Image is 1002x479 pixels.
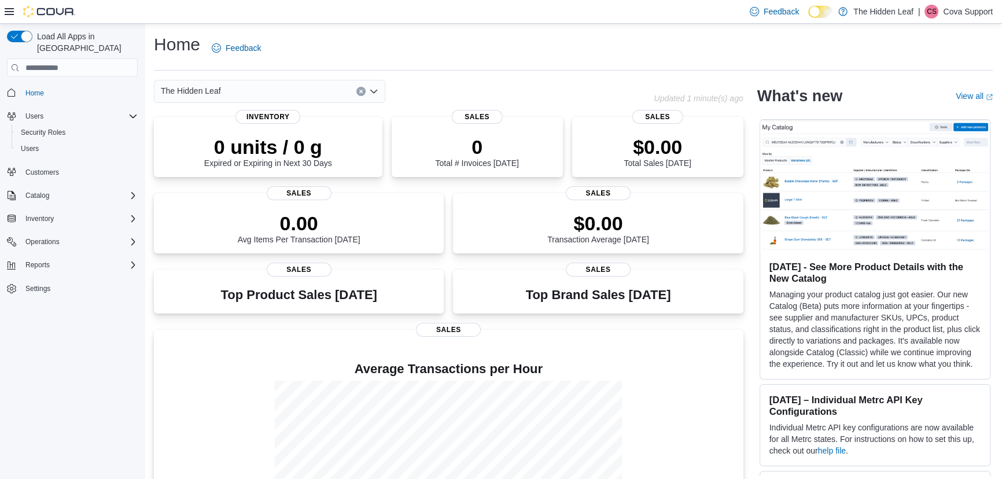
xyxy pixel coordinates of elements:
span: Feedback [226,42,261,54]
button: Users [21,109,48,123]
button: Security Roles [12,124,142,141]
input: Dark Mode [808,6,832,18]
button: Reports [2,257,142,273]
div: Transaction Average [DATE] [547,212,649,244]
p: | [918,5,920,19]
div: Cova Support [924,5,938,19]
p: $0.00 [624,135,691,159]
span: Inventory [21,212,138,226]
span: Catalog [25,191,49,200]
a: Feedback [207,36,266,60]
span: Sales [566,186,631,200]
div: Total Sales [DATE] [624,135,691,168]
span: Customers [21,165,138,179]
button: Users [2,108,142,124]
a: Customers [21,165,64,179]
h3: Top Brand Sales [DATE] [526,288,671,302]
p: Managing your product catalog just got easier. Our new Catalog (Beta) puts more information at yo... [769,289,981,370]
a: View allExternal link [956,91,993,101]
span: Users [21,109,138,123]
h3: [DATE] – Individual Metrc API Key Configurations [769,394,981,417]
button: Operations [21,235,64,249]
div: Total # Invoices [DATE] [435,135,518,168]
a: Users [16,142,43,156]
span: Security Roles [21,128,65,137]
span: Sales [267,263,331,277]
span: Home [21,85,138,100]
span: Operations [25,237,60,246]
span: Security Roles [16,126,138,139]
button: Inventory [2,211,142,227]
p: 0 [435,135,518,159]
a: Settings [21,282,55,296]
span: Inventory [235,110,300,124]
h3: [DATE] - See More Product Details with the New Catalog [769,261,981,284]
button: Catalog [2,187,142,204]
button: Catalog [21,189,54,202]
p: Individual Metrc API key configurations are now available for all Metrc states. For instructions ... [769,422,981,456]
p: 0.00 [238,212,360,235]
span: Sales [632,110,683,124]
span: Catalog [21,189,138,202]
button: Open list of options [369,87,378,96]
p: Updated 1 minute(s) ago [654,94,743,103]
img: Cova [23,6,75,17]
h1: Home [154,33,200,56]
span: Operations [21,235,138,249]
button: Inventory [21,212,58,226]
nav: Complex example [7,79,138,327]
p: $0.00 [547,212,649,235]
span: Settings [25,284,50,293]
span: Reports [25,260,50,270]
h3: Top Product Sales [DATE] [220,288,377,302]
button: Settings [2,280,142,297]
span: Home [25,89,44,98]
div: Avg Items Per Transaction [DATE] [238,212,360,244]
button: Clear input [356,87,366,96]
a: Security Roles [16,126,70,139]
a: Home [21,86,49,100]
span: Settings [21,281,138,296]
span: Sales [566,263,631,277]
span: Sales [416,323,481,337]
button: Operations [2,234,142,250]
a: help file [818,446,846,455]
span: CS [927,5,937,19]
span: Load All Apps in [GEOGRAPHIC_DATA] [32,31,138,54]
p: The Hidden Leaf [853,5,913,19]
h4: Average Transactions per Hour [163,362,734,376]
span: Users [25,112,43,121]
span: The Hidden Leaf [161,84,221,98]
button: Users [12,141,142,157]
span: Inventory [25,214,54,223]
p: 0 units / 0 g [204,135,332,159]
span: Users [21,144,39,153]
h2: What's new [757,87,842,105]
span: Reports [21,258,138,272]
span: Sales [267,186,331,200]
p: Cova Support [943,5,993,19]
span: Sales [451,110,503,124]
span: Customers [25,168,59,177]
button: Customers [2,164,142,180]
button: Reports [21,258,54,272]
span: Users [16,142,138,156]
button: Home [2,84,142,101]
div: Expired or Expiring in Next 30 Days [204,135,332,168]
span: Dark Mode [808,18,809,19]
svg: External link [986,94,993,101]
span: Feedback [764,6,799,17]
